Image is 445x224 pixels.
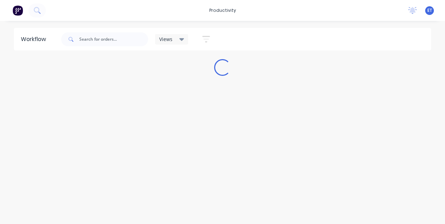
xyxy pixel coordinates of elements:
div: Workflow [21,35,49,43]
div: productivity [206,5,240,16]
span: Views [159,35,172,43]
input: Search for orders... [79,32,148,46]
img: Factory [13,5,23,16]
span: ET [427,7,432,14]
